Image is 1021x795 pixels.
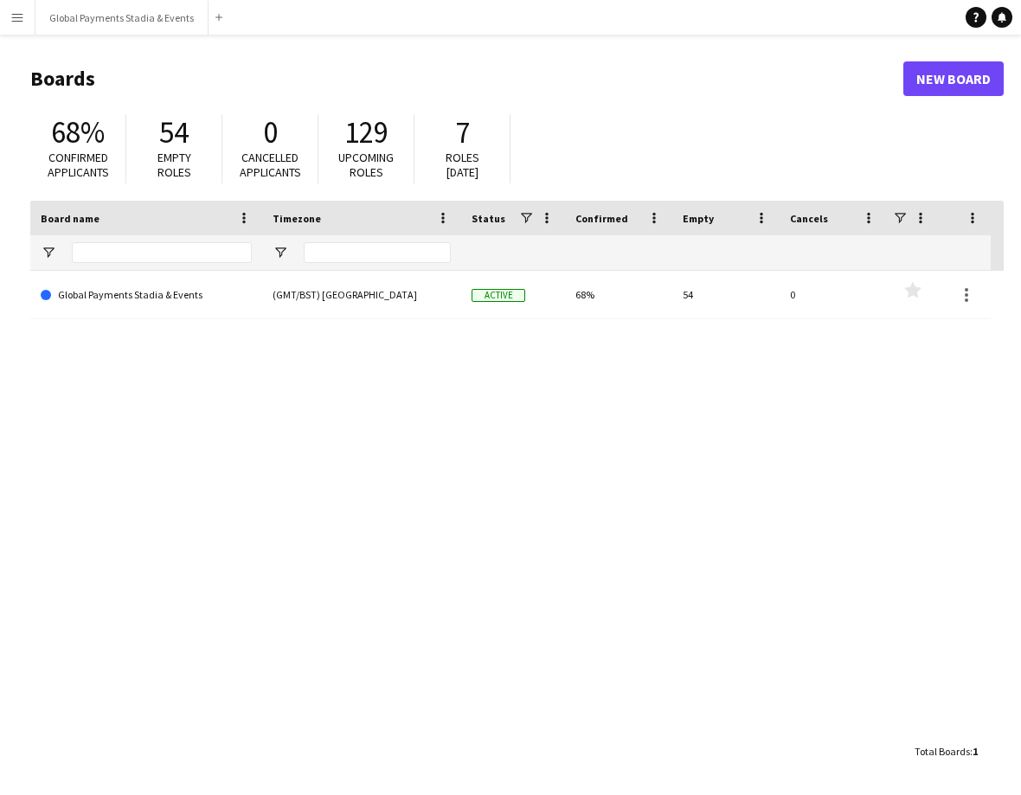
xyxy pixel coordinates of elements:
span: 1 [973,745,978,758]
div: 68% [565,271,672,318]
div: : [915,734,978,768]
span: 129 [344,113,388,151]
span: Empty roles [157,150,191,180]
h1: Boards [30,66,903,92]
span: Timezone [273,212,321,225]
span: 0 [263,113,278,151]
span: Active [472,289,525,302]
div: 0 [780,271,887,318]
span: Total Boards [915,745,970,758]
span: Confirmed [575,212,628,225]
button: Open Filter Menu [273,245,288,260]
span: Status [472,212,505,225]
span: Cancels [790,212,828,225]
span: Upcoming roles [338,150,394,180]
button: Global Payments Stadia & Events [35,1,209,35]
div: 54 [672,271,780,318]
span: 54 [159,113,189,151]
div: (GMT/BST) [GEOGRAPHIC_DATA] [262,271,461,318]
button: Open Filter Menu [41,245,56,260]
span: Board name [41,212,100,225]
a: Global Payments Stadia & Events [41,271,252,319]
span: Confirmed applicants [48,150,109,180]
span: 7 [455,113,470,151]
input: Timezone Filter Input [304,242,451,263]
span: Empty [683,212,714,225]
a: New Board [903,61,1004,96]
span: 68% [51,113,105,151]
span: Cancelled applicants [240,150,301,180]
input: Board name Filter Input [72,242,252,263]
span: Roles [DATE] [446,150,479,180]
